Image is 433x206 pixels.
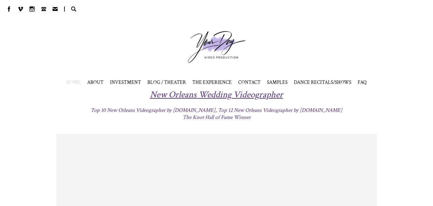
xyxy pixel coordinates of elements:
[66,79,81,85] a: HOME
[150,89,283,101] span: New Orleans Wedding Videographer
[110,79,141,85] a: INVESTMENT
[147,79,186,85] a: BLOG / THEATER
[238,79,261,85] a: CONTACT
[192,79,232,85] a: THE EXPERIENCE
[294,79,351,85] span: DANCE RECITALS/SHOWS
[87,79,104,85] a: ABOUT
[358,79,367,85] a: FAQ
[267,79,287,85] span: SAMPLES
[183,114,251,121] span: The Knot Hall of Fame Winner
[91,107,342,114] span: Top 10 New Orleans Videographer by [DOMAIN_NAME], Top 12 New Orleans Videographer by [DOMAIN_NAME]
[178,21,255,73] a: Your Day Production Logo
